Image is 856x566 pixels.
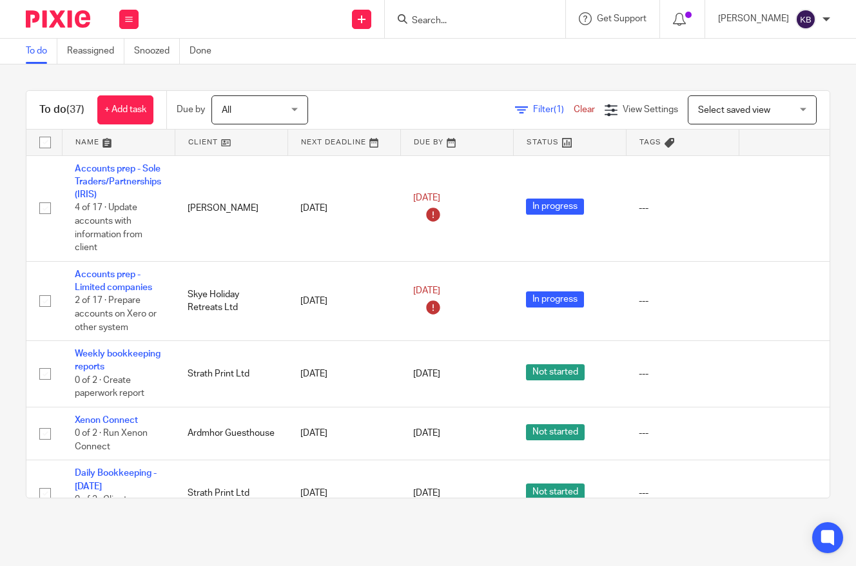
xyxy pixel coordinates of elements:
div: --- [639,487,726,500]
span: Not started [526,424,585,440]
span: Not started [526,483,585,500]
span: In progress [526,291,584,307]
td: [DATE] [287,407,400,460]
a: Weekly bookkeeping reports [75,349,160,371]
p: Due by [177,103,205,116]
a: Xenon Connect [75,416,138,425]
a: Accounts prep - Limited companies [75,270,152,292]
div: --- [639,427,726,440]
td: [DATE] [287,261,400,340]
h1: To do [39,103,84,117]
span: [DATE] [413,286,440,295]
span: All [222,106,231,115]
a: Snoozed [134,39,180,64]
div: --- [639,295,726,307]
span: Get Support [597,14,647,23]
img: Pixie [26,10,90,28]
span: 0 of 2 · Client information [75,495,127,518]
span: 0 of 2 · Create paperwork report [75,376,144,398]
span: Filter [533,105,574,114]
span: [DATE] [413,429,440,438]
td: Strath Print Ltd [175,460,287,527]
span: [DATE] [413,193,440,202]
span: [DATE] [413,369,440,378]
td: Ardmhor Guesthouse [175,407,287,460]
a: Clear [574,105,595,114]
p: [PERSON_NAME] [718,12,789,25]
span: [DATE] [413,489,440,498]
td: Skye Holiday Retreats Ltd [175,261,287,340]
td: [DATE] [287,460,400,527]
td: [PERSON_NAME] [175,155,287,261]
td: [DATE] [287,341,400,407]
td: Strath Print Ltd [175,341,287,407]
a: + Add task [97,95,153,124]
input: Search [411,15,527,27]
a: Accounts prep - Sole Traders/Partnerships (IRIS) [75,164,161,200]
span: Tags [639,139,661,146]
span: Not started [526,364,585,380]
span: 4 of 17 · Update accounts with information from client [75,204,142,253]
span: View Settings [623,105,678,114]
span: (1) [554,105,564,114]
a: Done [190,39,221,64]
span: In progress [526,199,584,215]
img: svg%3E [795,9,816,30]
span: 0 of 2 · Run Xenon Connect [75,429,148,451]
a: To do [26,39,57,64]
span: Select saved view [698,106,770,115]
div: --- [639,202,726,215]
span: 2 of 17 · Prepare accounts on Xero or other system [75,297,157,332]
div: --- [639,367,726,380]
a: Reassigned [67,39,124,64]
td: [DATE] [287,155,400,261]
a: Daily Bookkeeping - [DATE] [75,469,157,491]
span: (37) [66,104,84,115]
